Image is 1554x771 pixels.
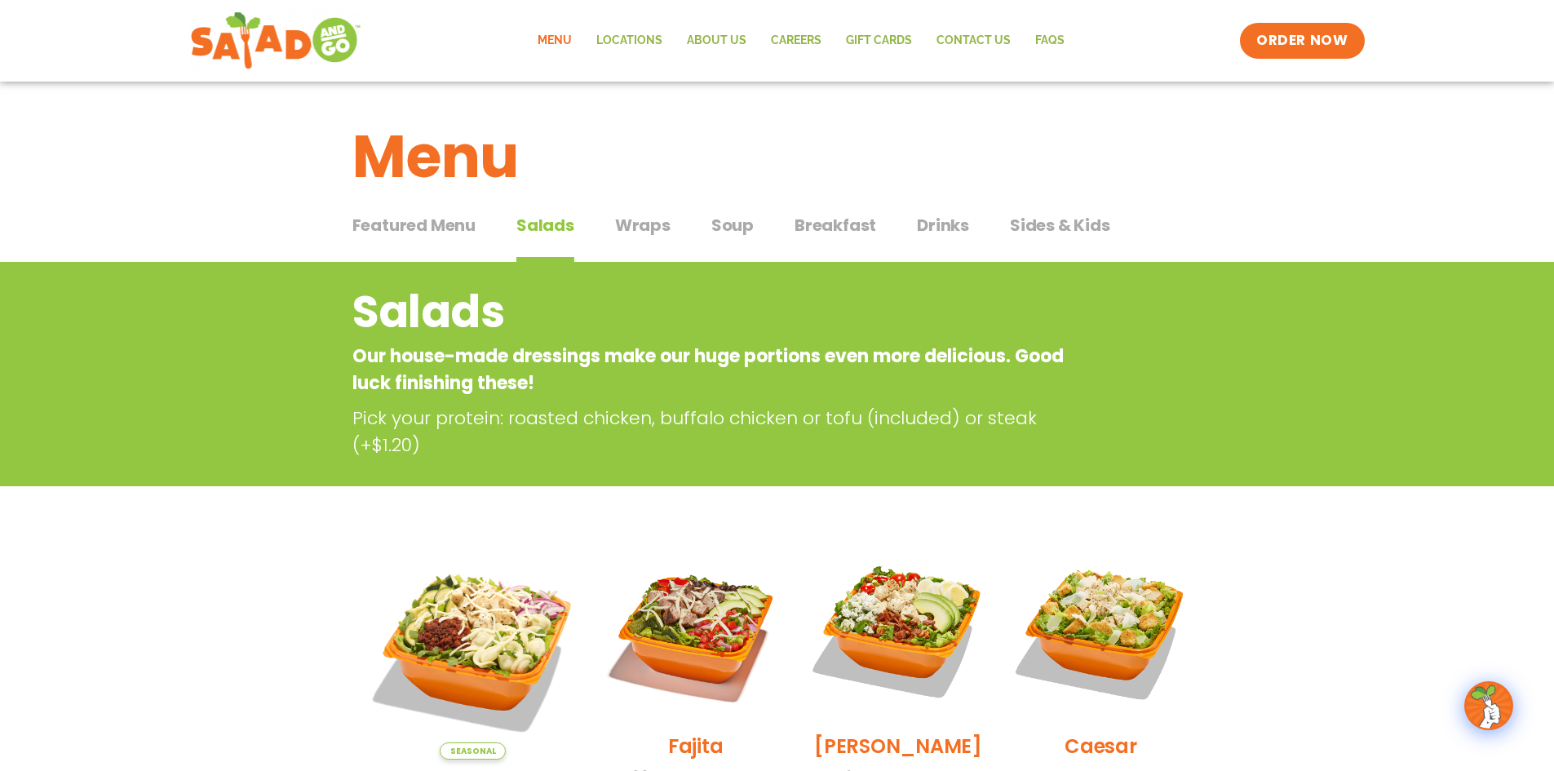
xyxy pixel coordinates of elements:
span: ORDER NOW [1256,31,1348,51]
img: Product photo for Tuscan Summer Salad [365,542,582,760]
h2: Fajita [668,732,724,760]
span: Featured Menu [352,213,476,237]
div: Tabbed content [352,207,1202,263]
h1: Menu [352,113,1202,201]
span: Wraps [615,213,671,237]
a: Contact Us [924,22,1023,60]
span: Drinks [917,213,969,237]
span: Soup [711,213,754,237]
a: ORDER NOW [1240,23,1364,59]
h2: Caesar [1065,732,1137,760]
a: Menu [525,22,584,60]
img: Product photo for Caesar Salad [1012,542,1189,720]
a: Locations [584,22,675,60]
a: FAQs [1023,22,1077,60]
p: Our house-made dressings make our huge portions even more delicious. Good luck finishing these! [352,343,1071,397]
h2: [PERSON_NAME] [814,732,982,760]
a: About Us [675,22,759,60]
h2: Salads [352,279,1071,345]
span: Breakfast [795,213,876,237]
img: new-SAG-logo-768×292 [190,8,362,73]
nav: Menu [525,22,1077,60]
span: Seasonal [440,742,506,760]
a: Careers [759,22,834,60]
a: GIFT CARDS [834,22,924,60]
span: Sides & Kids [1010,213,1110,237]
img: Product photo for Fajita Salad [606,542,784,720]
p: Pick your protein: roasted chicken, buffalo chicken or tofu (included) or steak (+$1.20) [352,405,1078,459]
img: Product photo for Cobb Salad [809,542,987,720]
span: Salads [516,213,574,237]
img: wpChatIcon [1466,683,1512,729]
